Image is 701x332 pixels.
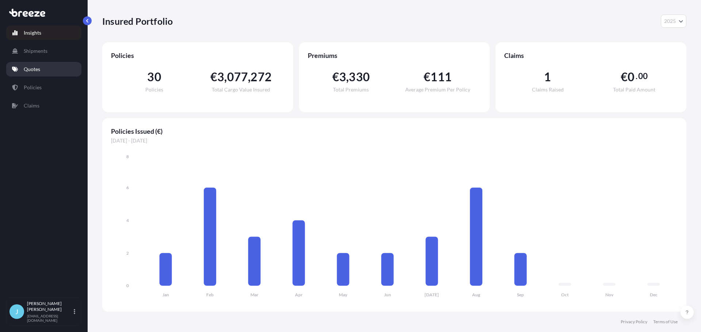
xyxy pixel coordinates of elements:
[248,71,250,83] span: ,
[638,73,648,79] span: 00
[126,250,129,256] tspan: 2
[308,51,481,60] span: Premiums
[227,71,248,83] span: 077
[605,292,614,297] tspan: Nov
[111,51,284,60] span: Policies
[126,283,129,288] tspan: 0
[24,29,41,36] p: Insights
[111,137,678,144] span: [DATE] - [DATE]
[102,15,173,27] p: Insured Portfolio
[6,98,81,113] a: Claims
[613,87,655,92] span: Total Paid Amount
[425,292,439,297] tspan: [DATE]
[332,71,339,83] span: €
[6,62,81,77] a: Quotes
[210,71,217,83] span: €
[147,71,161,83] span: 30
[339,292,348,297] tspan: May
[517,292,524,297] tspan: Sep
[339,71,346,83] span: 3
[544,71,551,83] span: 1
[405,87,470,92] span: Average Premium Per Policy
[6,80,81,95] a: Policies
[126,218,129,223] tspan: 4
[621,71,628,83] span: €
[126,154,129,159] tspan: 8
[206,292,214,297] tspan: Feb
[349,71,370,83] span: 330
[561,292,569,297] tspan: Oct
[653,319,678,325] a: Terms of Use
[295,292,303,297] tspan: Apr
[15,308,18,315] span: J
[333,87,369,92] span: Total Premiums
[650,292,658,297] tspan: Dec
[217,71,224,83] span: 3
[664,17,676,25] span: 2025
[661,15,686,28] button: Year Selector
[621,319,647,325] a: Privacy Policy
[24,102,39,109] p: Claims
[628,71,635,83] span: 0
[145,87,163,92] span: Policies
[250,71,272,83] span: 272
[384,292,391,297] tspan: Jun
[212,87,270,92] span: Total Cargo Value Insured
[424,71,430,83] span: €
[27,301,72,312] p: [PERSON_NAME] [PERSON_NAME]
[24,84,42,91] p: Policies
[126,185,129,190] tspan: 6
[346,71,349,83] span: ,
[504,51,678,60] span: Claims
[111,127,678,136] span: Policies Issued (€)
[24,66,40,73] p: Quotes
[250,292,258,297] tspan: Mar
[6,26,81,40] a: Insights
[162,292,169,297] tspan: Jan
[532,87,564,92] span: Claims Raised
[430,71,452,83] span: 111
[636,73,637,79] span: .
[27,314,72,323] p: [EMAIL_ADDRESS][DOMAIN_NAME]
[224,71,227,83] span: ,
[24,47,47,55] p: Shipments
[6,44,81,58] a: Shipments
[472,292,480,297] tspan: Aug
